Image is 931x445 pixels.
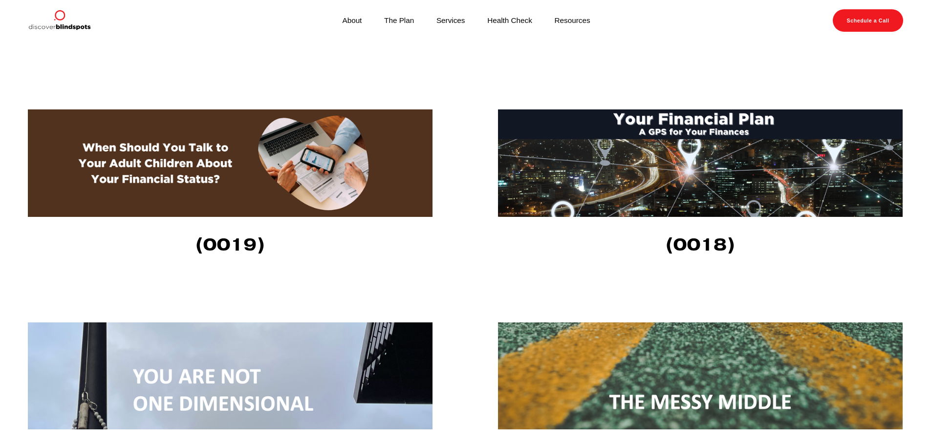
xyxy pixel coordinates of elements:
[342,14,362,27] a: About
[666,233,735,255] strong: (0018)
[833,9,903,32] a: Schedule a Call
[195,233,265,255] strong: (0019)
[28,9,90,32] img: Discover Blind Spots
[487,14,532,27] a: Health Check
[384,14,414,27] a: The Plan
[498,322,903,429] img: The Messy Middle (0016) Have you ever set a goal? Sure you have. Here's a more specific question....
[28,109,433,217] img: The Future of Your Family: The Talk with Adult Children You Can't Postpone (0019) Navigating the ...
[436,14,465,27] a: Services
[498,109,903,217] img: Don’t Get Lost: The Importance of a Financial GPS (0018) Imagine getting in your car and driving ...
[555,14,590,27] a: Resources
[28,322,433,429] img: You Are Not One Dimensional (0017) I am often amused when I hear about a company asking their emp...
